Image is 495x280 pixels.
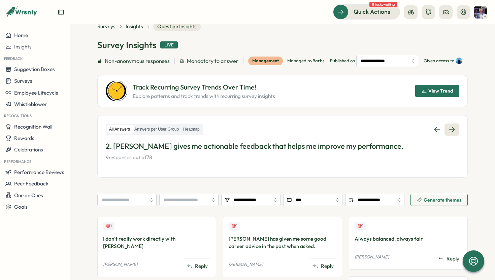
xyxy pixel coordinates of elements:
span: Rewards [14,135,34,141]
span: Mandatory to answer [187,57,238,65]
p: [PERSON_NAME] [355,254,389,260]
span: Barbs [312,58,325,63]
div: I don't really work directly with [PERSON_NAME] [103,235,210,250]
img: Shane Treeves [474,6,487,19]
p: 9 responses out of 78 [106,154,459,161]
img: Henry Innis [456,58,462,64]
span: Reply [447,255,459,262]
div: Upvotes [355,222,366,230]
p: Track Recurring Survey Trends Over Time! [133,82,275,93]
span: Employee Lifecycle [14,90,58,96]
p: Given access to [424,58,454,64]
span: View Trend [428,89,453,93]
div: [PERSON_NAME] has given me some good career advice in the past when asked. [229,235,336,250]
span: Goals [14,204,28,210]
button: Generate themes [410,194,468,206]
span: Question Insights [153,22,201,31]
a: Insights [126,23,143,30]
span: Quick Actions [354,7,390,16]
label: Answers per User Group [132,125,181,134]
span: Insights [14,43,32,50]
label: Heatmap [181,125,202,134]
span: Published on [330,55,418,67]
span: Non-anonymous responses [105,57,170,65]
div: Live [160,41,178,49]
button: Reply [184,261,210,271]
button: Reply [310,261,336,271]
div: Upvotes [103,222,114,230]
button: Quick Actions [333,4,400,19]
span: Whistleblower [14,101,47,107]
button: View Trend [415,85,459,97]
span: Reply [195,262,208,270]
p: [PERSON_NAME] [229,261,263,268]
span: Celebrations [14,146,43,153]
div: Always balanced, always fair [355,235,462,243]
span: Home [14,32,28,38]
button: Expand sidebar [58,9,64,15]
div: Upvotes [229,222,240,230]
span: One on Ones [14,192,43,199]
h1: Survey Insights [97,39,156,51]
span: Surveys [14,78,32,84]
p: [PERSON_NAME] [103,261,137,268]
span: Performance Reviews [14,169,64,175]
label: All Answers [107,125,132,134]
span: Peer Feedback [14,180,48,187]
p: 2. [PERSON_NAME] gives me actionable feedback that helps me improve my performance. [106,141,459,151]
span: Suggestion Boxes [14,66,55,72]
span: Reply [321,262,334,270]
p: Explore patterns and track trends with recurring survey insights [133,93,275,100]
p: Managed by [287,58,325,64]
span: 8 tasks waiting [369,2,397,7]
a: Surveys [97,23,115,30]
div: Management [248,57,283,65]
button: Reply [436,254,462,264]
span: Generate themes [424,198,461,202]
span: Recognition Wall [14,124,52,130]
